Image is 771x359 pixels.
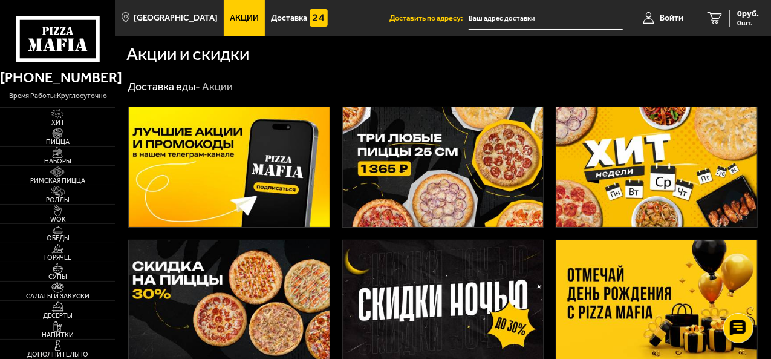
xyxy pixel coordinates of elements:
span: 0 шт. [737,19,759,27]
span: Доставить по адресу: [389,15,469,22]
input: Ваш адрес доставки [469,7,623,30]
span: [GEOGRAPHIC_DATA] [134,14,218,22]
a: Доставка еды- [128,80,200,93]
h1: Акции и скидки [126,45,249,64]
div: Акции [202,80,233,94]
img: 15daf4d41897b9f0e9f617042186c801.svg [310,9,328,27]
span: Доставка [271,14,307,22]
span: 0 руб. [737,10,759,18]
span: Акции [230,14,259,22]
span: Войти [660,14,683,22]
